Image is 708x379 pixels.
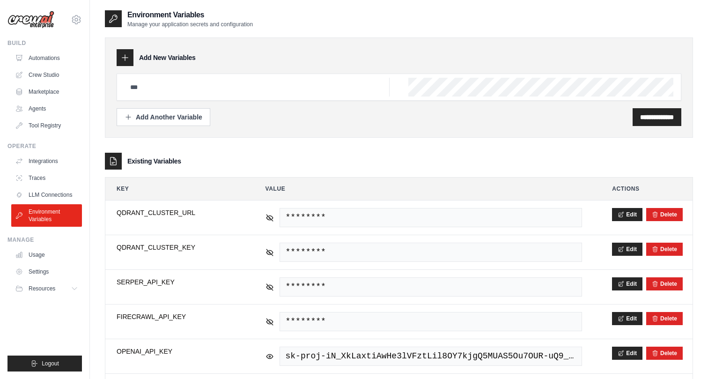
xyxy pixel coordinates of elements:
th: Actions [601,178,693,200]
a: Automations [11,51,82,66]
a: Tool Registry [11,118,82,133]
button: Delete [652,280,677,288]
span: sk-proj-iN_XkLaxtiAwHe3lVFztLil8OY7kjgQ5MUAS5Ou7OUR-uQ9_PJGZVSwY2XRrmANqnh-Ap_xyfGT3BlbkFJb2ZCXnx... [280,347,583,366]
div: Operate [7,142,82,150]
span: SERPER_API_KEY [117,277,236,287]
button: Edit [612,277,642,290]
a: Crew Studio [11,67,82,82]
button: Edit [612,243,642,256]
button: Delete [652,315,677,322]
button: Edit [612,347,642,360]
button: Edit [612,312,642,325]
a: Settings [11,264,82,279]
h3: Existing Variables [127,156,181,166]
h2: Environment Variables [127,9,253,21]
a: Usage [11,247,82,262]
a: Integrations [11,154,82,169]
a: Agents [11,101,82,116]
a: LLM Connections [11,187,82,202]
span: FIRECRAWL_API_KEY [117,312,236,321]
span: QDRANT_CLUSTER_URL [117,208,236,217]
button: Add Another Variable [117,108,210,126]
img: Logo [7,11,54,29]
span: Resources [29,285,55,292]
button: Delete [652,349,677,357]
div: Manage [7,236,82,244]
span: QDRANT_CLUSTER_KEY [117,243,236,252]
a: Traces [11,171,82,186]
span: Logout [42,360,59,367]
a: Marketplace [11,84,82,99]
button: Delete [652,211,677,218]
th: Value [254,178,594,200]
button: Edit [612,208,642,221]
span: OPENAI_API_KEY [117,347,236,356]
div: Add Another Variable [125,112,202,122]
a: Environment Variables [11,204,82,227]
p: Manage your application secrets and configuration [127,21,253,28]
button: Resources [11,281,82,296]
th: Key [105,178,247,200]
h3: Add New Variables [139,53,196,62]
button: Delete [652,245,677,253]
div: Build [7,39,82,47]
button: Logout [7,356,82,372]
